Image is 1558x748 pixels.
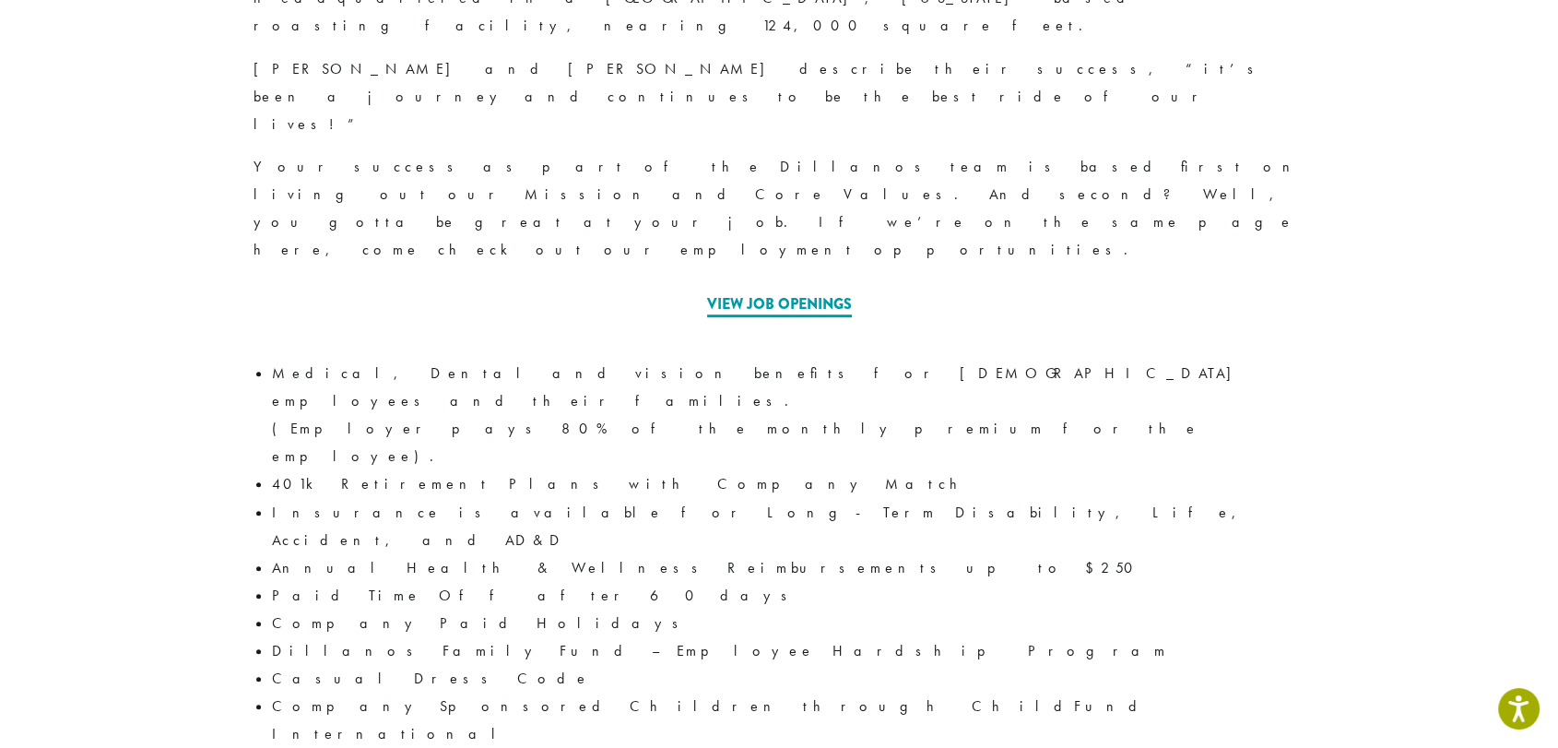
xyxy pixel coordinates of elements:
li: Dillanos Family Fund – Employee Hardship Program [272,637,1304,665]
li: Company Paid Holidays [272,610,1304,637]
li: Company Sponsored Children through ChildFund International [272,693,1304,748]
li: Casual Dress Code [272,665,1304,693]
li: Medical, Dental and vision benefits for [DEMOGRAPHIC_DATA] employees and their families. (Employe... [272,360,1304,470]
p: [PERSON_NAME] and [PERSON_NAME] describe their success, “it’s been a journey and continues to be ... [254,55,1304,138]
li: Annual Health & Wellness Reimbursements up to $250 [272,554,1304,582]
a: View Job Openings [707,293,852,317]
li: 401k Retirement Plans with Company Match [272,470,1304,498]
li: Paid Time Off after 60 days [272,582,1304,610]
li: Insurance is available for Long-Term Disability, Life, Accident, and AD&D [272,499,1304,554]
p: Your success as part of the Dillanos team is based first on living out our Mission and Core Value... [254,153,1304,264]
